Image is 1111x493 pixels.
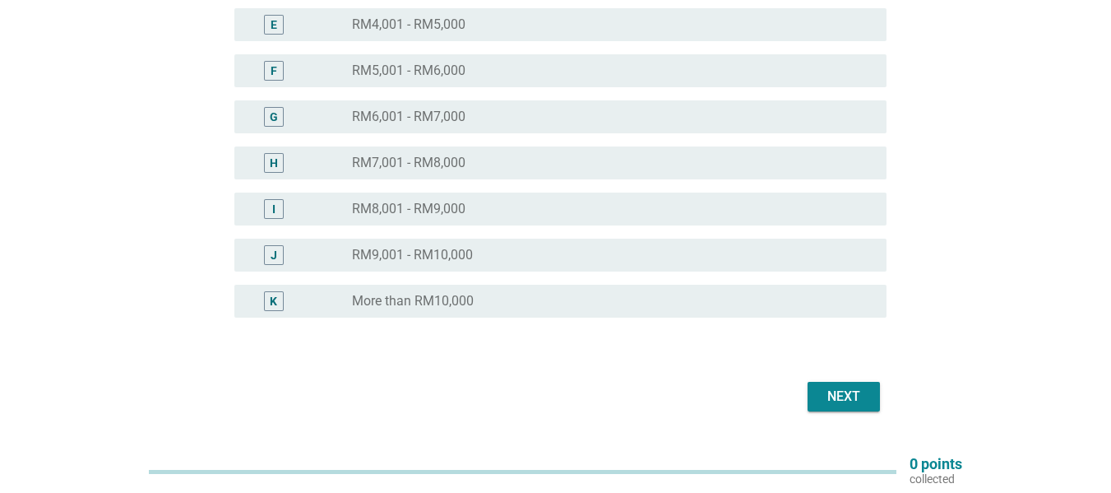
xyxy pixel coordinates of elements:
div: Next [821,387,867,407]
div: E [271,16,277,34]
div: I [272,201,275,218]
p: collected [910,472,962,486]
div: J [271,247,277,264]
label: More than RM10,000 [352,293,474,309]
div: H [270,155,278,172]
label: RM8,001 - RM9,000 [352,201,465,217]
label: RM4,001 - RM5,000 [352,16,465,33]
label: RM6,001 - RM7,000 [352,109,465,125]
div: K [270,293,277,310]
button: Next [808,382,880,412]
div: G [270,109,278,126]
p: 0 points [910,457,962,472]
label: RM7,001 - RM8,000 [352,155,465,171]
label: RM9,001 - RM10,000 [352,247,473,263]
label: RM5,001 - RM6,000 [352,63,465,79]
div: F [271,63,277,80]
